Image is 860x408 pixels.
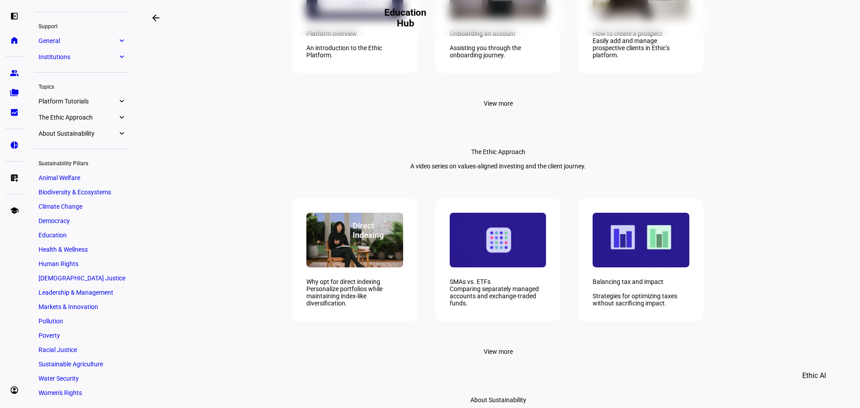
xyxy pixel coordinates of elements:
[34,272,130,284] a: [DEMOGRAPHIC_DATA] Justice
[34,172,130,184] a: Animal Welfare
[34,286,130,299] a: Leadership & Management
[10,206,19,215] eth-mat-symbol: school
[593,292,689,307] div: Strategies for optimizing taxes without sacrificing impact.
[117,129,125,138] eth-mat-symbol: expand_more
[117,113,125,122] eth-mat-symbol: expand_more
[410,163,586,170] div: A video series on values-aligned investing and the client journey.
[473,94,524,112] button: View more
[39,332,60,339] span: Poverty
[39,37,117,44] span: General
[471,148,525,155] div: The Ethic Approach
[39,189,111,196] span: Biodiversity & Ecosystems
[34,315,130,327] a: Pollution
[10,88,19,97] eth-mat-symbol: folder_copy
[10,386,19,395] eth-mat-symbol: account_circle
[34,215,130,227] a: Democracy
[5,103,23,121] a: bid_landscape
[5,31,23,49] a: home
[39,130,117,137] span: About Sustainability
[593,213,689,267] img: 63362f9a0c4825b113f092fe59487aa1.jpg
[802,365,826,387] span: Ethic AI
[34,19,130,32] div: Support
[470,396,526,404] div: About Sustainability
[34,372,130,385] a: Water Security
[34,51,130,63] a: Institutionsexpand_more
[34,387,130,399] a: Women's Rights
[34,229,130,241] a: Education
[39,232,67,239] span: Education
[39,303,98,310] span: Markets & Innovation
[34,329,130,342] a: Poverty
[450,278,546,285] div: SMAs vs. ETFs
[39,217,70,224] span: Democracy
[34,358,130,370] a: Sustainable Agriculture
[450,213,546,267] img: 3e12f6dfb96692f0f69f48c362ea27ad.jpg
[10,36,19,45] eth-mat-symbol: home
[10,69,19,77] eth-mat-symbol: group
[790,365,838,387] button: Ethic AI
[34,34,130,47] a: Generalexpand_more
[34,243,130,256] a: Health & Wellness
[10,108,19,117] eth-mat-symbol: bid_landscape
[39,346,77,353] span: Racial Justice
[306,213,403,267] img: 6d67d9c85d36fdbe2c996da516c3c3fe.jpg
[117,36,125,45] eth-mat-symbol: expand_more
[34,258,130,270] a: Human Rights
[39,174,80,181] span: Animal Welfare
[117,52,125,61] eth-mat-symbol: expand_more
[34,80,130,92] div: Topics
[10,173,19,182] eth-mat-symbol: list_alt_add
[39,53,117,60] span: Institutions
[473,343,524,361] button: View more
[39,289,113,296] span: Leadership & Management
[39,389,82,396] span: Women's Rights
[484,343,513,361] span: View more
[10,141,19,150] eth-mat-symbol: pie_chart
[150,13,161,23] mat-icon: arrow_backwards
[39,275,125,282] span: [DEMOGRAPHIC_DATA] Justice
[450,44,546,59] div: Assisting you through the onboarding journey.
[450,285,546,307] div: Comparing separately managed accounts and exchange-traded funds.
[306,278,403,285] div: Why opt for direct indexing
[39,375,79,382] span: Water Security
[306,44,403,59] div: An introduction to the Ethic Platform.
[34,156,130,169] div: Sustainability Pillars
[34,200,130,213] a: Climate Change
[34,344,130,356] a: Racial Justice
[10,12,19,21] eth-mat-symbol: left_panel_open
[39,260,78,267] span: Human Rights
[34,186,130,198] a: Biodiversity & Ecosystems
[39,114,117,121] span: The Ethic Approach
[5,64,23,82] a: group
[39,203,82,210] span: Climate Change
[34,301,130,313] a: Markets & Innovation
[5,136,23,154] a: pie_chart
[381,7,430,29] h2: Education Hub
[39,246,88,253] span: Health & Wellness
[306,285,403,307] div: Personalize portfolios while maintaining index-like diversification.
[117,97,125,106] eth-mat-symbol: expand_more
[484,94,513,112] span: View more
[39,318,63,325] span: Pollution
[5,84,23,102] a: folder_copy
[593,37,689,59] div: Easily add and manage prospective clients in Ethic’s platform.
[39,361,103,368] span: Sustainable Agriculture
[593,278,689,285] div: Balancing tax and impact
[39,98,117,105] span: Platform Tutorials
